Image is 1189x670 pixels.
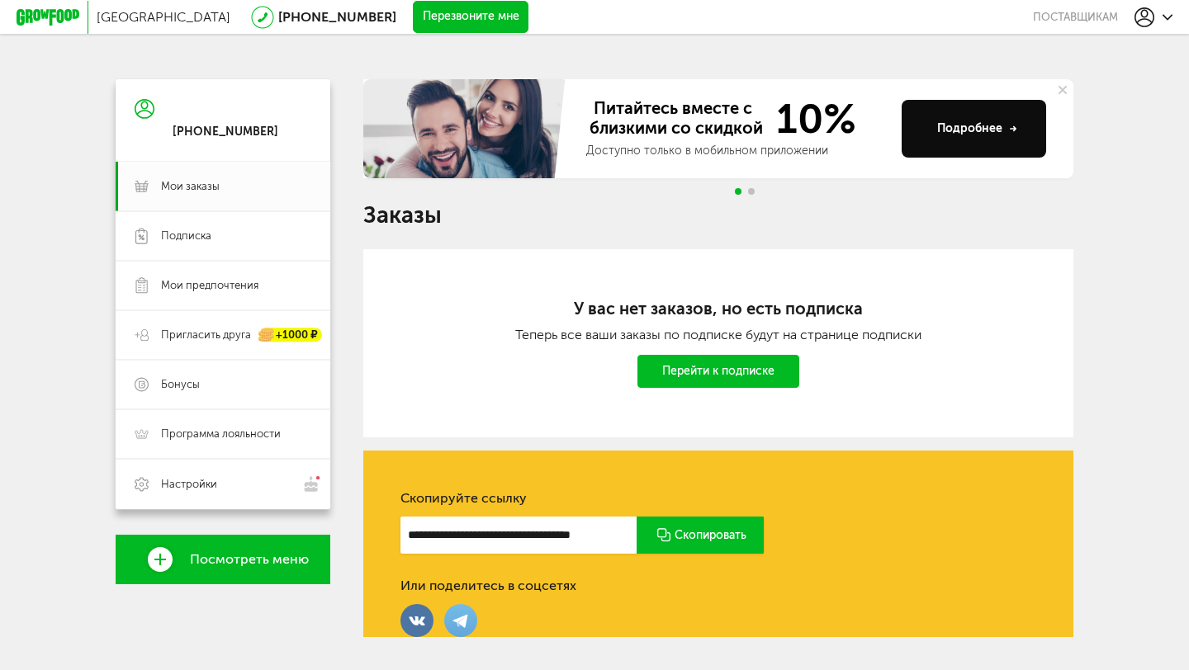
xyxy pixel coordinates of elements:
[161,477,217,492] span: Настройки
[766,98,856,139] span: 10%
[278,9,396,25] a: [PHONE_NUMBER]
[748,188,755,195] span: Go to slide 2
[902,100,1046,158] button: Подробнее
[937,120,1017,137] div: Подробнее
[586,143,888,159] div: Доступно только в мобильном приложении
[161,278,258,293] span: Мои предпочтения
[116,211,330,261] a: Подписка
[116,459,330,509] a: Настройки
[116,261,330,310] a: Мои предпочтения
[363,79,570,178] img: family-banner.579af9d.jpg
[429,299,1007,318] h2: У вас нет заказов, но есть подписка
[161,328,251,342] span: Пригласить друга
[161,229,211,243] span: Подписка
[161,427,281,441] span: Программа лояльности
[97,9,230,25] span: [GEOGRAPHIC_DATA]
[116,360,330,409] a: Бонусы
[586,98,766,139] span: Питайтесь вместе с близкими со скидкой
[413,1,528,34] button: Перезвоните мне
[161,179,220,194] span: Мои заказы
[116,535,330,584] a: Посмотреть меню
[190,552,309,567] span: Посмотреть меню
[116,310,330,360] a: Пригласить друга +1000 ₽
[116,162,330,211] a: Мои заказы
[116,409,330,459] a: Программа лояльности
[429,327,1007,342] div: Теперь все ваши заказы по подписке будут на странице подписки
[161,377,200,392] span: Бонусы
[363,205,1073,226] h1: Заказы
[637,355,799,388] a: Перейти к подписке
[400,578,576,594] div: Или поделитесь в соцсетях
[400,490,1036,507] div: Скопируйте ссылку
[735,188,741,195] span: Go to slide 1
[259,328,322,342] div: +1000 ₽
[173,125,278,139] div: [PHONE_NUMBER]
